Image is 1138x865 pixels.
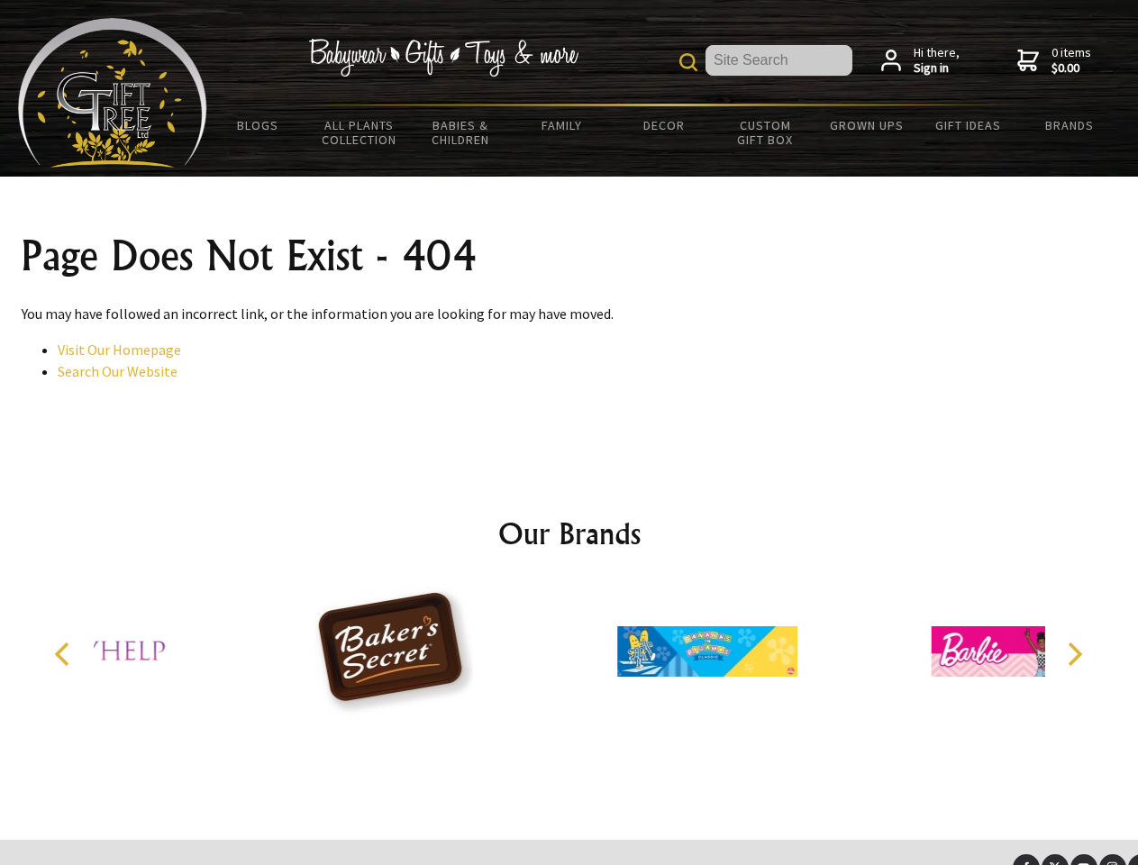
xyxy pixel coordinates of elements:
[914,45,960,77] span: Hi there,
[309,106,411,159] a: All Plants Collection
[58,362,178,380] a: Search Our Website
[410,106,512,159] a: Babies & Children
[22,234,1117,278] h1: Page Does Not Exist - 404
[617,584,797,719] img: Bananas in Pyjamas
[679,53,697,71] img: product search
[1017,45,1091,77] a: 0 items$0.00
[1019,106,1121,144] a: Brands
[45,634,85,674] button: Previous
[58,341,181,359] a: Visit Our Homepage
[36,512,1103,555] h2: Our Brands
[1052,60,1091,77] strong: $0.00
[613,106,715,144] a: Decor
[207,106,309,144] a: BLOGS
[512,106,614,144] a: Family
[706,45,852,76] input: Site Search
[914,60,960,77] strong: Sign in
[931,584,1111,719] img: Barbie
[917,106,1019,144] a: Gift Ideas
[1054,634,1094,674] button: Next
[22,303,1117,324] p: You may have followed an incorrect link, or the information you are looking for may have moved.
[1052,44,1091,77] span: 0 items
[304,584,484,719] img: Baker's Secret
[715,106,816,159] a: Custom Gift Box
[308,39,578,77] img: Babywear - Gifts - Toys & more
[815,106,917,144] a: Grown Ups
[18,18,207,168] img: Babyware - Gifts - Toys and more...
[881,45,960,77] a: Hi there,Sign in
